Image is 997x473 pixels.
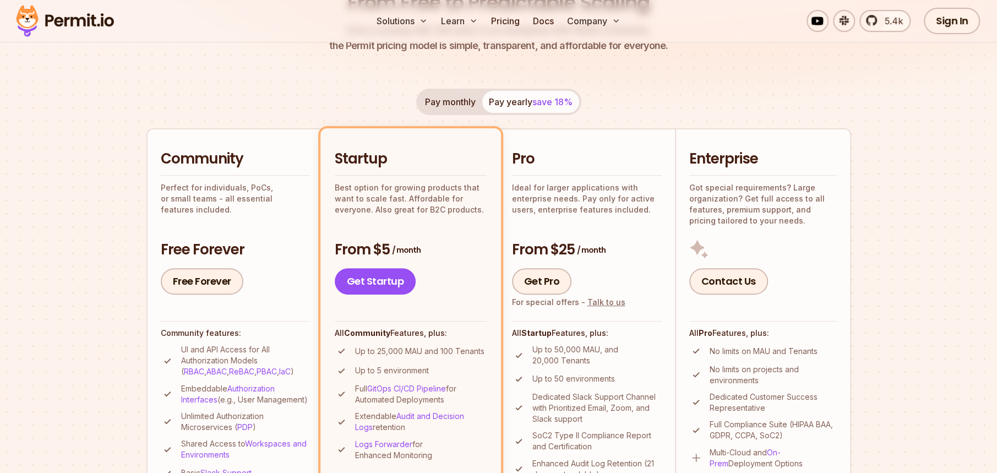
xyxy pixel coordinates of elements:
a: Logs Forwarder [355,439,412,449]
p: Unlimited Authorization Microservices ( ) [181,411,309,433]
p: Best option for growing products that want to scale fast. Affordable for everyone. Also great for... [335,182,487,215]
h2: Enterprise [689,149,837,169]
p: Got special requirements? Large organization? Get full access to all features, premium support, a... [689,182,837,226]
a: RBAC [184,367,204,376]
button: Learn [437,10,482,32]
h2: Pro [512,149,662,169]
a: Get Pro [512,268,572,295]
h2: Community [161,149,309,169]
a: GitOps CI/CD Pipeline [367,384,446,393]
a: Free Forever [161,268,243,295]
button: Company [563,10,625,32]
h2: Startup [335,149,487,169]
p: Extendable retention [355,411,487,433]
img: Permit logo [11,2,119,40]
p: Up to 50 environments [532,373,615,384]
a: Talk to us [587,297,625,307]
h3: From $25 [512,240,662,260]
p: No limits on MAU and Tenants [710,346,818,357]
p: SoC2 Type II Compliance Report and Certification [532,430,662,452]
a: Audit and Decision Logs [355,411,464,432]
strong: Startup [521,328,552,338]
h4: All Features, plus: [512,328,662,339]
p: No limits on projects and environments [710,364,837,386]
a: ABAC [206,367,227,376]
a: IaC [279,367,291,376]
p: UI and API Access for All Authorization Models ( , , , , ) [181,344,309,377]
h4: All Features, plus: [689,328,837,339]
h4: All Features, plus: [335,328,487,339]
p: Ideal for larger applications with enterprise needs. Pay only for active users, enterprise featur... [512,182,662,215]
p: for Enhanced Monitoring [355,439,487,461]
span: 5.4k [878,14,903,28]
a: On-Prem [710,448,781,468]
p: Full for Automated Deployments [355,383,487,405]
a: Sign In [924,8,980,34]
span: / month [577,244,606,255]
strong: Pro [699,328,712,338]
p: Perfect for individuals, PoCs, or small teams - all essential features included. [161,182,309,215]
button: Pay monthly [418,91,482,113]
a: Contact Us [689,268,768,295]
strong: Community [344,328,390,338]
a: Authorization Interfaces [181,384,275,404]
a: Pricing [487,10,524,32]
div: For special offers - [512,297,625,308]
p: Up to 5 environment [355,365,429,376]
p: Shared Access to [181,438,309,460]
span: / month [392,244,421,255]
p: Dedicated Customer Success Representative [710,392,837,414]
a: PDP [237,422,253,432]
p: Embeddable (e.g., User Management) [181,383,309,405]
p: Dedicated Slack Support Channel with Prioritized Email, Zoom, and Slack support [532,392,662,425]
p: Full Compliance Suite (HIPAA BAA, GDPR, CCPA, SoC2) [710,419,837,441]
p: Up to 50,000 MAU, and 20,000 Tenants [532,344,662,366]
a: Docs [529,10,558,32]
p: Up to 25,000 MAU and 100 Tenants [355,346,484,357]
h3: From $5 [335,240,487,260]
h4: Community features: [161,328,309,339]
a: PBAC [257,367,277,376]
a: Get Startup [335,268,416,295]
a: ReBAC [229,367,254,376]
h3: Free Forever [161,240,309,260]
p: Multi-Cloud and Deployment Options [710,447,837,469]
button: Solutions [372,10,432,32]
a: 5.4k [859,10,911,32]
